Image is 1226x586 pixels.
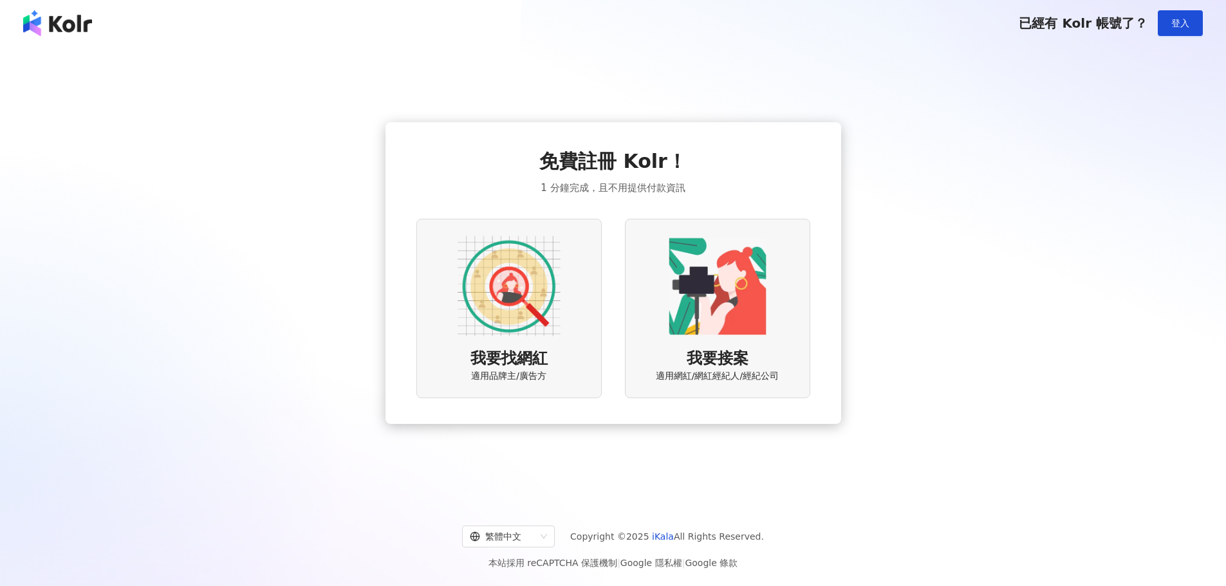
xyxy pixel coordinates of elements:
span: | [617,558,620,568]
img: KOL identity option [666,235,769,338]
span: 我要找網紅 [470,348,548,370]
div: 繁體中文 [470,526,535,547]
span: 登入 [1171,18,1189,28]
span: 本站採用 reCAPTCHA 保護機制 [488,555,738,571]
img: logo [23,10,92,36]
span: 免費註冊 Kolr！ [539,148,687,175]
span: Copyright © 2025 All Rights Reserved. [570,529,764,544]
span: 適用網紅/網紅經紀人/經紀公司 [656,370,779,383]
span: | [682,558,685,568]
span: 我要接案 [687,348,748,370]
a: Google 條款 [685,558,738,568]
button: 登入 [1158,10,1203,36]
img: AD identity option [458,235,561,338]
a: iKala [652,531,674,542]
span: 適用品牌主/廣告方 [471,370,546,383]
span: 已經有 Kolr 帳號了？ [1019,15,1147,31]
span: 1 分鐘完成，且不用提供付款資訊 [541,180,685,196]
a: Google 隱私權 [620,558,682,568]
